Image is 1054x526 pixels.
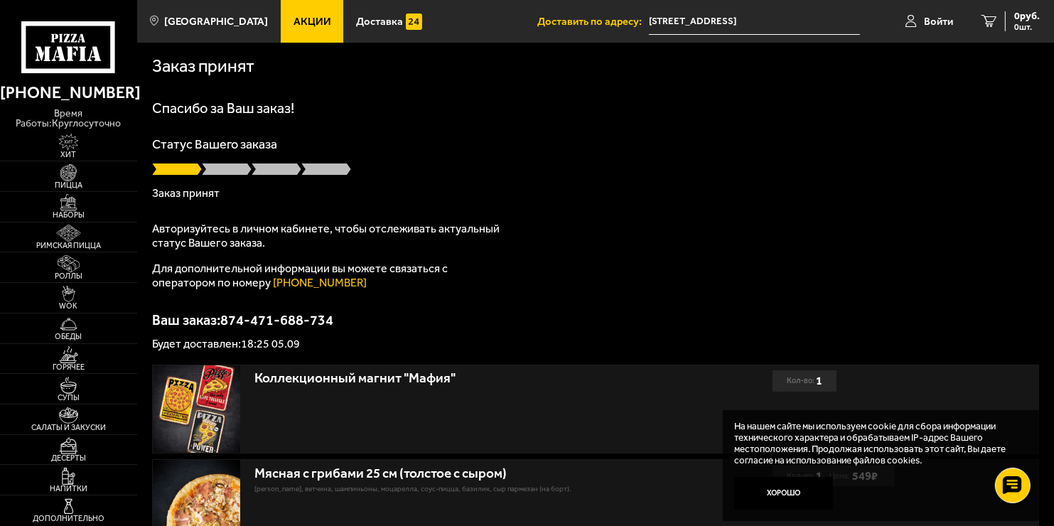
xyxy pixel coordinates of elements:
[152,313,1040,327] p: Ваш заказ: 874-471-688-734
[273,276,367,289] a: [PHONE_NUMBER]
[537,16,649,27] span: Доставить по адресу:
[254,484,670,495] p: [PERSON_NAME], ветчина, шампиньоны, моцарелла, соус-пицца, базилик, сыр пармезан (на борт).
[356,16,403,27] span: Доставка
[164,16,268,27] span: [GEOGRAPHIC_DATA]
[1014,11,1040,21] span: 0 руб.
[734,477,833,510] button: Хорошо
[1014,23,1040,31] span: 0 шт.
[152,222,507,250] p: Авторизуйтесь в личном кабинете, чтобы отслеживать актуальный статус Вашего заказа.
[254,370,670,387] div: Коллекционный магнит "Мафия"
[924,16,953,27] span: Войти
[816,370,822,392] b: 1
[152,188,1040,199] p: Заказ принят
[152,101,1040,115] h1: Спасибо за Ваш заказ!
[649,9,860,35] input: Ваш адрес доставки
[152,138,1040,151] p: Статус Вашего заказа
[734,421,1020,466] p: На нашем сайте мы используем cookie для сбора информации технического характера и обрабатываем IP...
[294,16,331,27] span: Акции
[254,466,670,482] div: Мясная с грибами 25 см (толстое с сыром)
[406,14,422,30] img: 15daf4d41897b9f0e9f617042186c801.svg
[152,58,254,75] h1: Заказ принят
[152,338,1040,350] p: Будет доставлен: 18:25 05.09
[787,370,822,392] div: Кол-во:
[152,262,507,290] p: Для дополнительной информации вы можете связаться с оператором по номеру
